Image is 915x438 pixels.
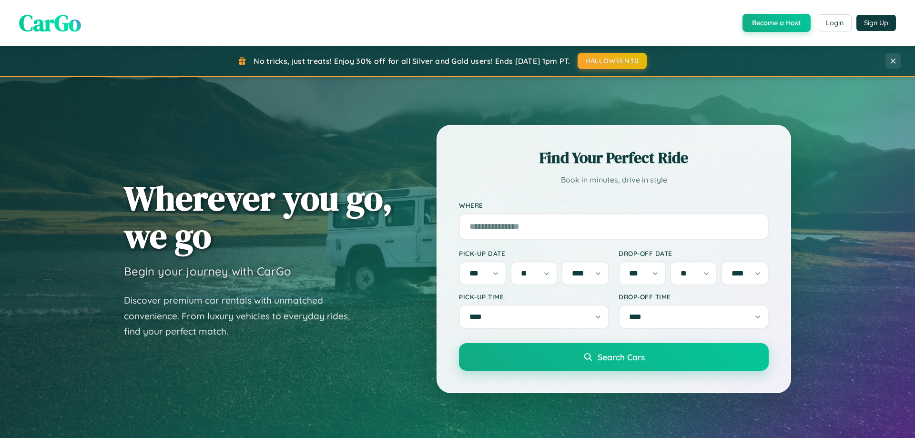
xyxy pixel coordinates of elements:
[254,56,570,66] span: No tricks, just treats! Enjoy 30% off for all Silver and Gold users! Ends [DATE] 1pm PT.
[459,249,609,257] label: Pick-up Date
[124,179,393,255] h1: Wherever you go, we go
[459,343,769,371] button: Search Cars
[19,7,81,39] span: CarGo
[818,14,852,31] button: Login
[459,147,769,168] h2: Find Your Perfect Ride
[459,293,609,301] label: Pick-up Time
[598,352,645,362] span: Search Cars
[124,293,362,339] p: Discover premium car rentals with unmatched convenience. From luxury vehicles to everyday rides, ...
[124,264,291,278] h3: Begin your journey with CarGo
[459,201,769,209] label: Where
[742,14,811,32] button: Become a Host
[856,15,896,31] button: Sign Up
[619,249,769,257] label: Drop-off Date
[578,53,647,69] button: HALLOWEEN30
[459,173,769,187] p: Book in minutes, drive in style
[619,293,769,301] label: Drop-off Time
